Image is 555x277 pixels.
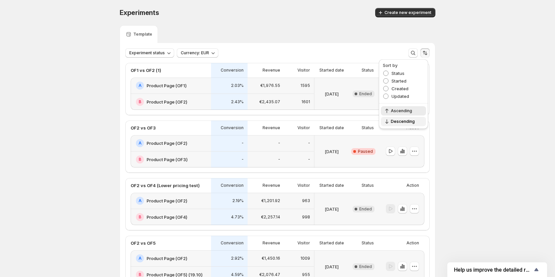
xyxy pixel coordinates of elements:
[362,125,374,131] p: Status
[362,183,374,188] p: Status
[278,157,280,162] p: -
[133,32,152,37] p: Template
[391,119,422,124] span: Descending
[300,256,310,261] p: 1009
[242,140,244,146] p: -
[231,256,244,261] p: 2.92%
[278,140,280,146] p: -
[129,50,165,56] span: Experiment status
[319,68,344,73] p: Started date
[263,125,280,131] p: Revenue
[359,264,372,269] span: Ended
[406,240,419,246] p: Action
[319,183,344,188] p: Started date
[319,125,344,131] p: Started date
[325,206,339,212] p: [DATE]
[131,125,156,131] p: OF2 vs OF3
[147,82,187,89] h2: Product Page (OF1)
[391,71,404,76] span: Status
[325,148,339,155] p: [DATE]
[259,99,280,105] p: €2,435.07
[381,106,426,116] button: Ascending
[139,256,142,261] h2: A
[302,198,310,203] p: 963
[177,48,218,58] button: Currency: EUR
[147,197,187,204] h2: Product Page (OF2)
[359,91,372,97] span: Ended
[231,83,244,88] p: 2.03%
[131,67,161,74] p: OF1 vs OF2 (1)
[139,99,141,105] h2: B
[308,157,310,162] p: -
[263,240,280,246] p: Revenue
[147,255,187,262] h2: Product Page (OF2)
[359,206,372,212] span: Ended
[147,99,187,105] h2: Product Page (OF2)
[139,198,142,203] h2: A
[325,91,339,97] p: [DATE]
[302,214,310,220] p: 998
[262,256,280,261] p: €1,450.16
[120,9,159,17] span: Experiments
[454,266,540,274] button: Show survey - Help us improve the detailed report for A/B campaigns
[263,183,280,188] p: Revenue
[420,48,430,58] button: Sort the results
[221,240,244,246] p: Conversion
[383,63,397,68] span: Sort by
[147,214,187,220] h2: Product Page (OF4)
[242,157,244,162] p: -
[297,240,310,246] p: Visitor
[147,156,188,163] h2: Product Page (OF3)
[263,68,280,73] p: Revenue
[261,214,280,220] p: €2,257.14
[139,157,141,162] h2: B
[297,125,310,131] p: Visitor
[308,140,310,146] p: -
[319,240,344,246] p: Started date
[391,86,408,91] span: Created
[131,240,156,246] p: OF2 vs OF5
[301,99,310,105] p: 1601
[221,68,244,73] p: Conversion
[406,183,419,188] p: Action
[260,83,280,88] p: €1,976.55
[261,198,280,203] p: €1,201.92
[231,99,244,105] p: 2.43%
[391,94,409,99] span: Updated
[147,140,187,146] h2: Product Page (OF2)
[454,267,532,273] span: Help us improve the detailed report for A/B campaigns
[232,198,244,203] p: 2.19%
[362,68,374,73] p: Status
[391,78,406,84] span: Started
[131,182,200,189] p: OF2 vs OF4 (Lower pricing test)
[139,214,141,220] h2: B
[362,240,374,246] p: Status
[297,68,310,73] p: Visitor
[125,48,174,58] button: Experiment status
[385,10,431,15] span: Create new experiment
[221,183,244,188] p: Conversion
[139,83,142,88] h2: A
[297,183,310,188] p: Visitor
[181,50,209,56] span: Currency: EUR
[381,117,426,126] button: Descending
[221,125,244,131] p: Conversion
[391,108,422,114] span: Ascending
[375,8,435,17] button: Create new experiment
[300,83,310,88] p: 1595
[139,140,142,146] h2: A
[325,263,339,270] p: [DATE]
[358,149,373,154] span: Paused
[231,214,244,220] p: 4.73%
